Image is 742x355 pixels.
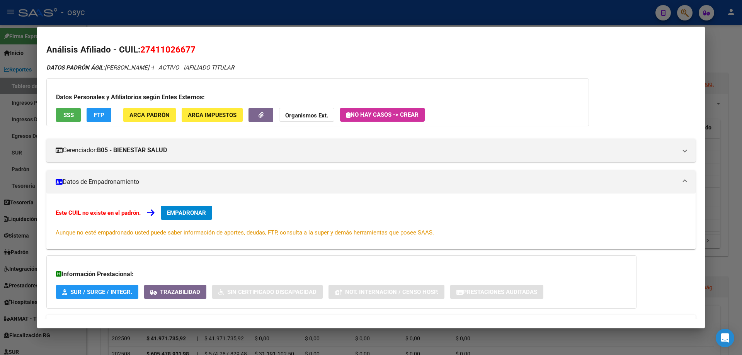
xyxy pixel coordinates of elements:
div: Open Intercom Messenger [716,329,734,347]
mat-expansion-panel-header: Gerenciador:B05 - BIENESTAR SALUD [46,139,696,162]
button: No hay casos -> Crear [340,108,425,122]
mat-expansion-panel-header: Datos de Empadronamiento [46,170,696,194]
span: SUR / SURGE / INTEGR. [70,289,132,296]
strong: Organismos Ext. [285,112,328,119]
span: Sin Certificado Discapacidad [227,289,317,296]
button: ARCA Padrón [123,108,176,122]
strong: B05 - BIENESTAR SALUD [97,146,167,155]
span: AFILIADO TITULAR [185,64,234,71]
span: ARCA Impuestos [188,112,237,119]
span: Aunque no esté empadronado usted puede saber información de aportes, deudas, FTP, consulta a la s... [56,229,434,236]
span: FTP [94,112,104,119]
span: EMPADRONAR [167,209,206,216]
span: Not. Internacion / Censo Hosp. [345,289,438,296]
button: Trazabilidad [144,285,206,299]
button: ARCA Impuestos [182,108,243,122]
strong: DATOS PADRÓN ÁGIL: [46,64,105,71]
button: EMPADRONAR [161,206,212,220]
button: Organismos Ext. [279,108,334,122]
span: ARCA Padrón [129,112,170,119]
button: FTP [87,108,111,122]
span: Trazabilidad [160,289,200,296]
div: Datos de Empadronamiento [46,194,696,249]
h3: Datos Personales y Afiliatorios según Entes Externos: [56,93,579,102]
button: SUR / SURGE / INTEGR. [56,285,138,299]
i: | ACTIVO | [46,64,234,71]
span: No hay casos -> Crear [346,111,419,118]
h3: Información Prestacional: [56,270,627,279]
button: Sin Certificado Discapacidad [212,285,323,299]
mat-panel-title: Gerenciador: [56,146,677,155]
mat-expansion-panel-header: Aportes y Contribuciones del Afiliado: 27411026677 [46,315,696,333]
button: SSS [56,108,81,122]
strong: Este CUIL no existe en el padrón. [56,209,141,216]
mat-panel-title: Datos de Empadronamiento [56,177,677,187]
span: Prestaciones Auditadas [463,289,537,296]
h2: Análisis Afiliado - CUIL: [46,43,696,56]
span: [PERSON_NAME] - [46,64,152,71]
button: Prestaciones Auditadas [450,285,543,299]
button: Not. Internacion / Censo Hosp. [328,285,444,299]
span: 27411026677 [140,44,196,54]
span: SSS [63,112,74,119]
